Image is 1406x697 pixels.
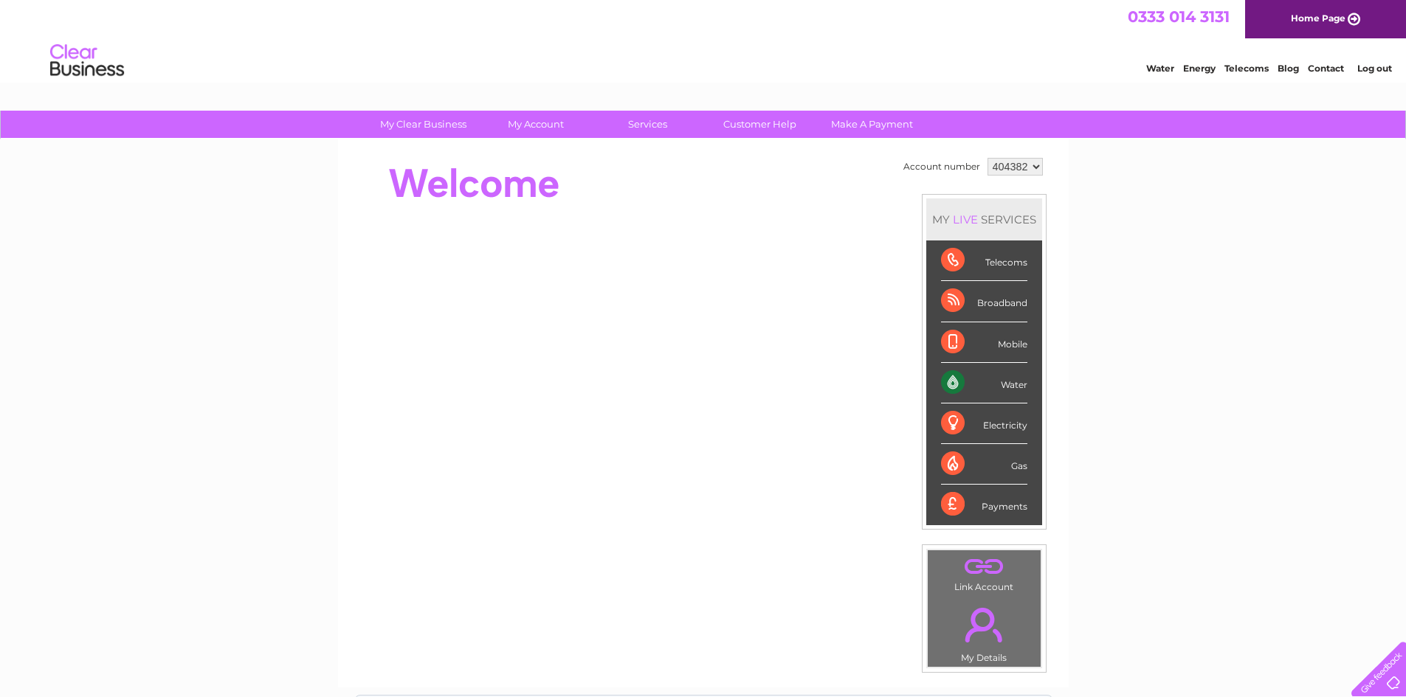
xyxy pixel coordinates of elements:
a: Log out [1357,63,1392,74]
a: Water [1146,63,1174,74]
div: Mobile [941,322,1027,363]
a: Contact [1308,63,1344,74]
a: Energy [1183,63,1216,74]
a: My Clear Business [362,111,484,138]
td: Link Account [927,549,1041,596]
a: Make A Payment [811,111,933,138]
a: My Account [475,111,596,138]
div: Clear Business is a trading name of Verastar Limited (registered in [GEOGRAPHIC_DATA] No. 3667643... [355,8,1052,72]
img: logo.png [49,38,125,83]
a: Blog [1278,63,1299,74]
a: . [931,599,1037,651]
div: LIVE [950,212,981,226]
a: Telecoms [1224,63,1269,74]
div: MY SERVICES [926,198,1042,240]
div: Electricity [941,403,1027,444]
div: Telecoms [941,240,1027,281]
a: Customer Help [699,111,821,138]
div: Broadband [941,281,1027,322]
a: . [931,554,1037,580]
a: 0333 014 3131 [1128,7,1230,26]
div: Gas [941,444,1027,485]
td: My Details [927,595,1041,667]
div: Payments [941,485,1027,524]
td: Account number [900,154,984,179]
div: Water [941,363,1027,403]
a: Services [587,111,709,138]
